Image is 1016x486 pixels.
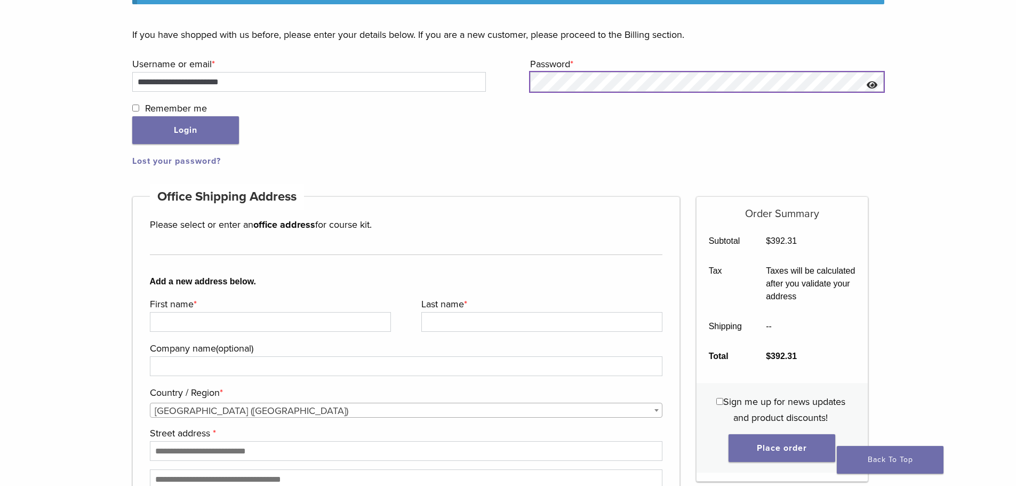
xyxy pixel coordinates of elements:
[766,236,771,245] span: $
[530,56,882,72] label: Password
[253,219,315,230] strong: office address
[132,27,884,43] p: If you have shopped with us before, please enter your details below. If you are a new customer, p...
[861,72,884,99] button: Show password
[716,398,723,405] input: Sign me up for news updates and product discounts!
[132,156,221,166] a: Lost your password?
[697,341,754,371] th: Total
[132,116,239,144] button: Login
[150,217,663,233] p: Please select or enter an for course kit.
[697,256,754,312] th: Tax
[766,322,772,331] span: --
[150,403,662,418] span: United States (US)
[766,236,797,245] bdi: 392.31
[150,425,660,441] label: Street address
[216,342,253,354] span: (optional)
[150,275,663,288] b: Add a new address below.
[150,385,660,401] label: Country / Region
[729,434,835,462] button: Place order
[150,296,388,312] label: First name
[754,256,868,312] td: Taxes will be calculated after you validate your address
[145,102,207,114] span: Remember me
[697,197,868,220] h5: Order Summary
[837,446,943,474] a: Back To Top
[421,296,660,312] label: Last name
[766,352,797,361] bdi: 392.31
[132,56,484,72] label: Username or email
[766,352,771,361] span: $
[697,226,754,256] th: Subtotal
[697,312,754,341] th: Shipping
[150,340,660,356] label: Company name
[132,105,139,111] input: Remember me
[723,396,845,424] span: Sign me up for news updates and product discounts!
[150,184,305,210] h4: Office Shipping Address
[150,403,663,418] span: Country / Region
